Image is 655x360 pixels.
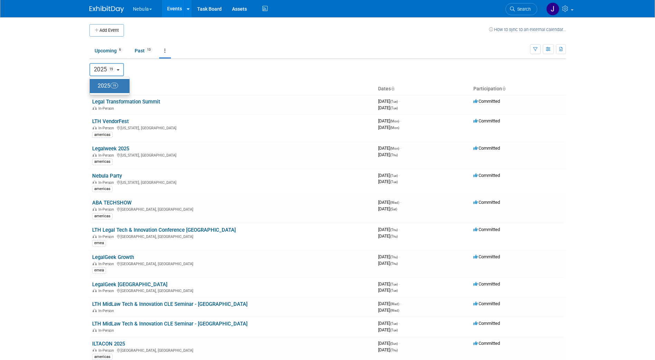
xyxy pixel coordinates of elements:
[390,234,398,238] span: (Thu)
[473,281,500,287] span: Committed
[93,80,123,92] label: 2025
[390,302,399,306] span: (Wed)
[98,180,116,185] span: In-Person
[92,173,122,179] a: Nebula Party
[378,146,401,151] span: [DATE]
[92,233,373,239] div: [GEOGRAPHIC_DATA], [GEOGRAPHIC_DATA]
[92,159,113,165] div: americas
[378,233,398,239] span: [DATE]
[92,227,236,233] a: LTH Legal Tech & Innovation Conference [GEOGRAPHIC_DATA]
[93,126,97,129] img: In-Person Event
[390,348,398,352] span: (Thu)
[92,152,373,158] div: [US_STATE], [GEOGRAPHIC_DATA]
[92,118,129,124] a: LTH VendorFest
[92,179,373,185] div: [US_STATE], [GEOGRAPHIC_DATA]
[93,289,97,292] img: In-Person Event
[546,2,559,16] img: Jaclyn Lee
[94,66,115,73] span: 2025
[98,289,116,293] span: In-Person
[89,83,375,95] th: Event
[378,200,401,205] span: [DATE]
[378,327,398,332] span: [DATE]
[390,262,398,266] span: (Thu)
[473,341,500,346] span: Committed
[390,119,399,123] span: (Mon)
[390,289,398,292] span: (Tue)
[378,118,401,123] span: [DATE]
[117,47,123,52] span: 6
[390,255,398,259] span: (Thu)
[92,125,373,130] div: [US_STATE], [GEOGRAPHIC_DATA]
[390,106,398,110] span: (Tue)
[390,228,398,232] span: (Thu)
[378,281,400,287] span: [DATE]
[145,47,153,52] span: 13
[515,7,531,12] span: Search
[98,309,116,313] span: In-Person
[390,328,398,332] span: (Tue)
[378,179,398,184] span: [DATE]
[98,126,116,130] span: In-Person
[399,341,400,346] span: -
[92,354,113,360] div: americas
[98,262,116,266] span: In-Person
[400,301,401,306] span: -
[92,206,373,212] div: [GEOGRAPHIC_DATA], [GEOGRAPHIC_DATA]
[378,152,398,157] span: [DATE]
[378,341,400,346] span: [DATE]
[390,174,398,178] span: (Tue)
[473,301,500,306] span: Committed
[378,308,399,313] span: [DATE]
[473,146,500,151] span: Committed
[98,234,116,239] span: In-Person
[92,213,113,219] div: americas
[375,83,471,95] th: Dates
[378,99,400,104] span: [DATE]
[98,348,116,353] span: In-Person
[92,200,132,206] a: ABA TECHSHOW
[92,240,106,246] div: emea
[93,309,97,312] img: In-Person Event
[98,153,116,158] span: In-Person
[93,153,97,157] img: In-Person Event
[390,282,398,286] span: (Tue)
[92,254,134,260] a: LegalGeek Growth
[378,288,398,293] span: [DATE]
[93,328,97,332] img: In-Person Event
[390,126,399,130] span: (Mon)
[391,86,394,91] a: Sort by Start Date
[98,328,116,333] span: In-Person
[489,27,566,32] a: How to sync to an external calendar...
[399,321,400,326] span: -
[390,342,398,346] span: (Sun)
[92,146,129,152] a: Legalweek 2025
[107,66,115,72] span: 19
[92,267,106,273] div: emea
[93,180,97,184] img: In-Person Event
[92,261,373,266] div: [GEOGRAPHIC_DATA], [GEOGRAPHIC_DATA]
[390,180,398,184] span: (Tue)
[473,99,500,104] span: Committed
[505,3,537,15] a: Search
[390,322,398,326] span: (Tue)
[399,281,400,287] span: -
[390,147,399,150] span: (Mon)
[378,261,398,266] span: [DATE]
[92,301,248,307] a: LTH MidLaw Tech & Innovation CLE Seminar - [GEOGRAPHIC_DATA]
[471,83,566,95] th: Participation
[378,321,400,326] span: [DATE]
[93,106,97,110] img: In-Person Event
[399,227,400,232] span: -
[473,173,500,178] span: Committed
[92,186,113,192] div: americas
[89,24,124,37] button: Add Event
[399,254,400,259] span: -
[502,86,505,91] a: Sort by Participation Type
[93,348,97,352] img: In-Person Event
[98,106,116,111] span: In-Person
[400,118,401,123] span: -
[400,146,401,151] span: -
[92,281,167,288] a: LegalGeek [GEOGRAPHIC_DATA]
[378,206,397,211] span: [DATE]
[93,207,97,211] img: In-Person Event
